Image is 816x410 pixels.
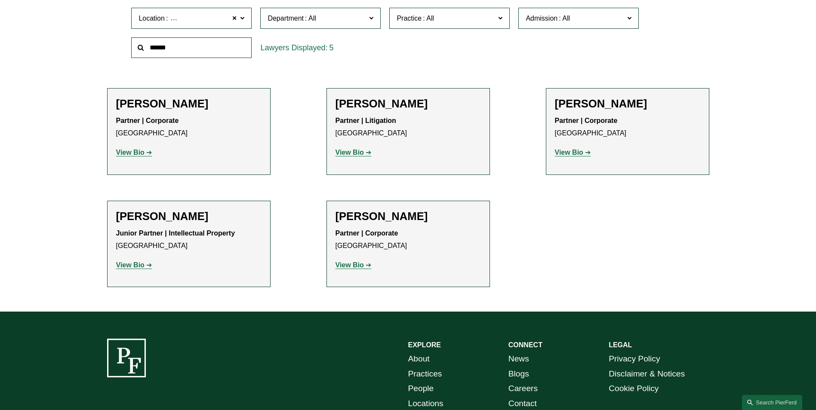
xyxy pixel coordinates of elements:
[609,341,632,349] strong: LEGAL
[336,261,372,269] a: View Bio
[329,43,333,52] span: 5
[609,352,660,367] a: Privacy Policy
[139,15,165,22] span: Location
[555,117,618,124] strong: Partner | Corporate
[116,229,235,237] strong: Junior Partner | Intellectual Property
[555,149,591,156] a: View Bio
[742,395,802,410] a: Search this site
[609,381,659,396] a: Cookie Policy
[408,341,441,349] strong: EXPLORE
[555,115,700,140] p: [GEOGRAPHIC_DATA]
[555,149,583,156] strong: View Bio
[336,115,481,140] p: [GEOGRAPHIC_DATA]
[116,149,145,156] strong: View Bio
[336,210,481,223] h2: [PERSON_NAME]
[169,13,241,24] span: [GEOGRAPHIC_DATA]
[336,229,398,237] strong: Partner | Corporate
[526,15,557,22] span: Admission
[336,149,364,156] strong: View Bio
[336,97,481,110] h2: [PERSON_NAME]
[116,115,262,140] p: [GEOGRAPHIC_DATA]
[609,367,685,382] a: Disclaimer & Notices
[116,117,179,124] strong: Partner | Corporate
[336,227,481,252] p: [GEOGRAPHIC_DATA]
[116,227,262,252] p: [GEOGRAPHIC_DATA]
[508,341,542,349] strong: CONNECT
[408,367,442,382] a: Practices
[268,15,304,22] span: Department
[397,15,422,22] span: Practice
[508,367,529,382] a: Blogs
[116,97,262,110] h2: [PERSON_NAME]
[555,97,700,110] h2: [PERSON_NAME]
[408,381,434,396] a: People
[336,261,364,269] strong: View Bio
[116,149,152,156] a: View Bio
[336,149,372,156] a: View Bio
[508,352,529,367] a: News
[336,117,396,124] strong: Partner | Litigation
[116,261,152,269] a: View Bio
[116,261,145,269] strong: View Bio
[508,381,538,396] a: Careers
[408,352,430,367] a: About
[116,210,262,223] h2: [PERSON_NAME]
